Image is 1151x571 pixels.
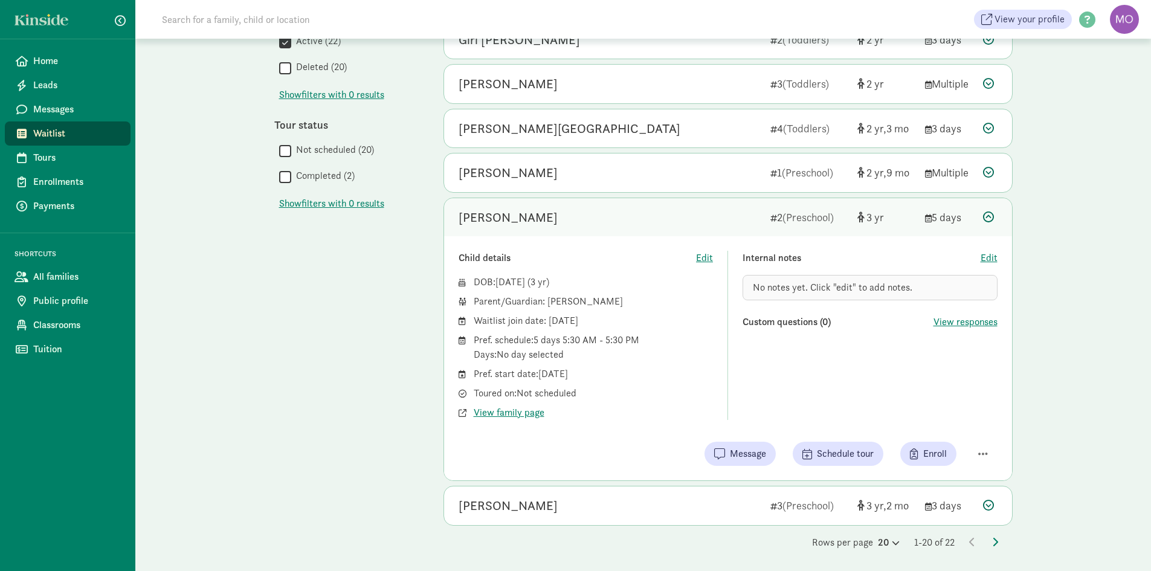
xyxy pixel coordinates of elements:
span: 3 [866,210,884,224]
a: Classrooms [5,313,131,337]
div: Eldon Griesbach [459,163,558,182]
span: (Preschool) [782,498,834,512]
a: Leads [5,73,131,97]
div: Taylee Macht [459,74,558,94]
a: Tuition [5,337,131,361]
div: [object Object] [857,76,915,92]
span: 3 [866,498,886,512]
div: 5 days [925,209,973,225]
button: Enroll [900,442,956,466]
span: Message [730,447,766,461]
div: Pref. start date: [DATE] [474,367,714,381]
div: [object Object] [857,120,915,137]
a: Messages [5,97,131,121]
button: Schedule tour [793,442,883,466]
span: (Toddlers) [782,77,829,91]
span: Payments [33,199,121,213]
div: Custom questions (0) [743,315,933,329]
button: Showfilters with 0 results [279,88,384,102]
div: Girl Riemer [459,30,580,50]
span: 2 [866,33,884,47]
div: Caroline Vandermeersch [459,496,558,515]
a: Enrollments [5,170,131,194]
span: Enrollments [33,175,121,189]
span: (Preschool) [782,166,833,179]
div: 3 days [925,31,973,48]
a: All families [5,265,131,289]
div: Multiple [925,76,973,92]
div: 20 [878,535,900,550]
iframe: Chat Widget [1091,513,1151,571]
a: Waitlist [5,121,131,146]
button: View responses [933,315,998,329]
button: Edit [696,251,713,265]
span: Schedule tour [817,447,874,461]
div: 3 days [925,497,973,514]
div: Child details [459,251,697,265]
label: Not scheduled (20) [291,143,374,157]
div: 3 days [925,120,973,137]
span: Leads [33,78,121,92]
div: [object Object] [857,209,915,225]
div: 2 [770,31,848,48]
a: View your profile [974,10,1072,29]
a: Payments [5,194,131,218]
a: Public profile [5,289,131,313]
span: 2 [866,77,884,91]
div: [object Object] [857,164,915,181]
div: August Avila-Beyersdorf [459,119,680,138]
span: [DATE] [495,276,525,288]
label: Active (22) [291,34,341,48]
a: Tours [5,146,131,170]
div: Tour status [274,117,419,133]
span: 2 [866,166,886,179]
button: Showfilters with 0 results [279,196,384,211]
div: 4 [770,120,848,137]
button: View family page [474,405,544,420]
span: 3 [530,276,546,288]
button: Message [704,442,776,466]
span: Enroll [923,447,947,461]
div: Multiple [925,164,973,181]
span: View your profile [995,12,1065,27]
div: Toured on: Not scheduled [474,386,714,401]
span: 3 [886,121,909,135]
span: 9 [886,166,909,179]
span: Show filters with 0 results [279,196,384,211]
span: Classrooms [33,318,121,332]
div: Pref. schedule: 5 days 5:30 AM - 5:30 PM Days: No day selected [474,333,714,362]
span: Waitlist [33,126,121,141]
button: Edit [981,251,998,265]
div: 3 [770,497,848,514]
span: Messages [33,102,121,117]
span: Show filters with 0 results [279,88,384,102]
div: 1 [770,164,848,181]
span: No notes yet. Click "edit" to add notes. [753,281,912,294]
span: (Toddlers) [783,121,830,135]
div: [object Object] [857,31,915,48]
div: DOB: ( ) [474,275,714,289]
span: Tours [33,150,121,165]
span: 2 [886,498,909,512]
span: Home [33,54,121,68]
div: 3 [770,76,848,92]
div: Rows per page 1-20 of 22 [443,535,1013,550]
div: Internal notes [743,251,981,265]
div: [object Object] [857,497,915,514]
input: Search for a family, child or location [155,7,494,31]
div: Parent/Guardian: [PERSON_NAME] [474,294,714,309]
span: Public profile [33,294,121,308]
span: (Preschool) [782,210,834,224]
span: Tuition [33,342,121,356]
div: Waitlist join date: [DATE] [474,314,714,328]
span: All families [33,269,121,284]
label: Deleted (20) [291,60,347,74]
label: Completed (2) [291,169,355,183]
span: (Toddlers) [782,33,829,47]
div: 2 [770,209,848,225]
